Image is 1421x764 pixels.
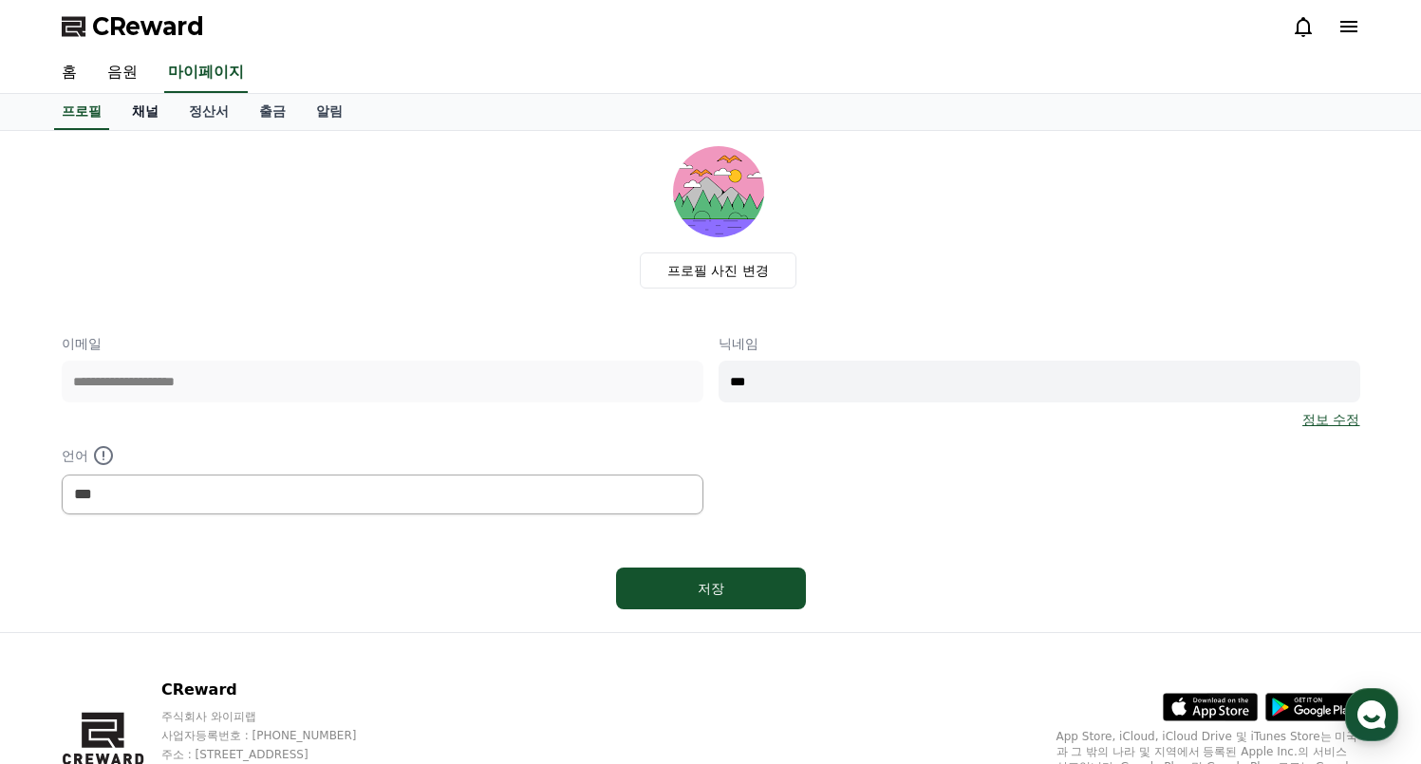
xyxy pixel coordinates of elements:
[6,602,125,649] a: 홈
[161,709,393,724] p: 주식회사 와이피랩
[54,94,109,130] a: 프로필
[23,194,347,268] a: CReward안녕하세요 크리워드입니다.문의사항을 남겨주세요 :)
[654,579,768,598] div: 저장
[120,332,273,347] span: 내일 오전 8:30부터 운영해요
[62,444,703,467] p: 언어
[174,94,244,130] a: 정산서
[673,146,764,237] img: profile_image
[241,150,347,173] button: 운영시간 보기
[249,153,327,170] span: 운영시간 보기
[144,378,226,393] a: 채널톡이용중
[70,237,309,256] div: 문의사항을 남겨주세요 :)
[92,11,204,42] span: CReward
[117,94,174,130] a: 채널
[70,201,347,218] div: CReward
[125,602,245,649] a: 대화
[62,11,204,42] a: CReward
[23,142,134,173] h1: CReward
[301,94,358,130] a: 알림
[640,252,796,289] label: 프로필 사진 변경
[47,53,92,93] a: 홈
[161,679,393,701] p: CReward
[245,602,365,649] a: 설정
[244,94,301,130] a: 출금
[719,334,1360,353] p: 닉네임
[62,334,703,353] p: 이메일
[161,747,393,762] p: 주소 : [STREET_ADDRESS]
[70,218,309,237] div: 안녕하세요 크리워드입니다.
[161,728,393,743] p: 사업자등록번호 : [PHONE_NUMBER]
[146,292,203,311] span: 문의하기
[1302,410,1359,429] a: 정보 수정
[92,53,153,93] a: 음원
[293,630,316,645] span: 설정
[27,279,344,325] a: 문의하기
[60,630,71,645] span: 홈
[616,568,806,609] button: 저장
[163,379,195,391] b: 채널톡
[174,631,196,646] span: 대화
[163,379,226,391] span: 이용중
[164,53,248,93] a: 마이페이지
